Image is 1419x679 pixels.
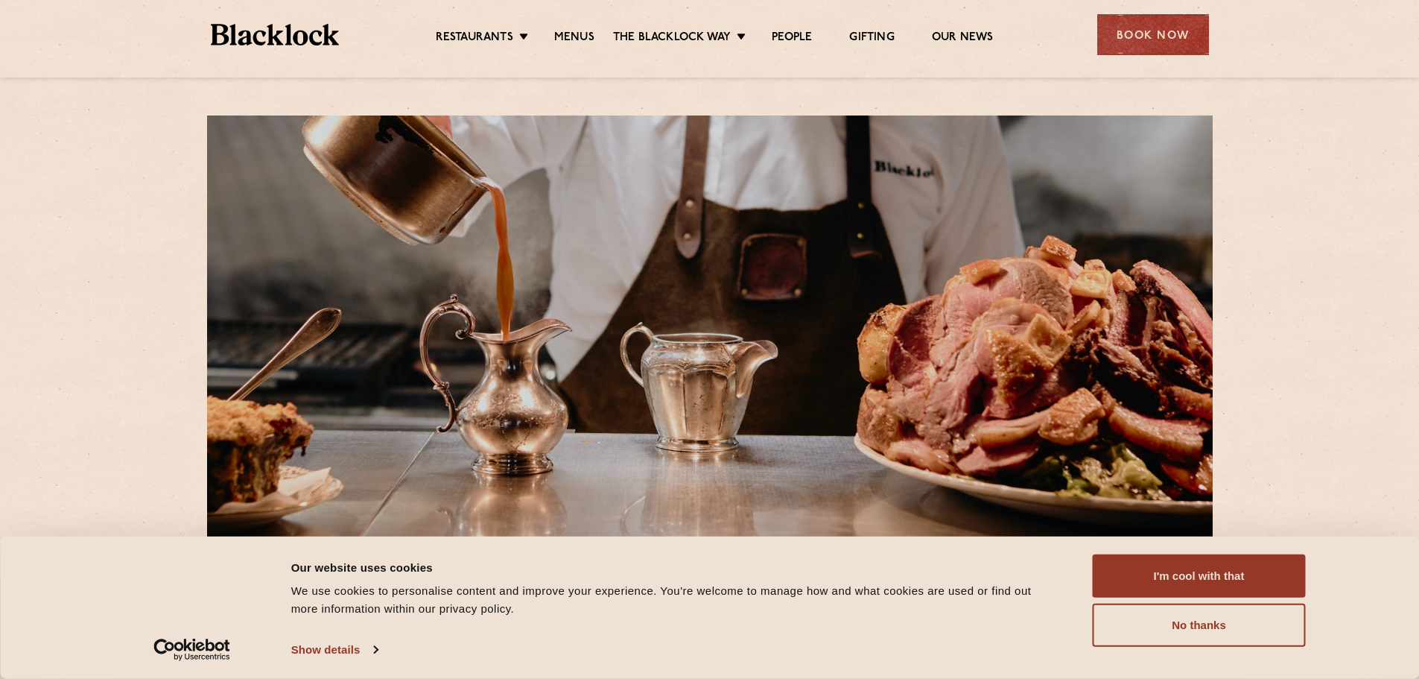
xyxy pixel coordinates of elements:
[127,639,257,661] a: Usercentrics Cookiebot - opens in a new window
[554,31,594,47] a: Menus
[1097,14,1209,55] div: Book Now
[436,31,513,47] a: Restaurants
[849,31,894,47] a: Gifting
[291,582,1059,618] div: We use cookies to personalise content and improve your experience. You're welcome to manage how a...
[772,31,812,47] a: People
[211,24,340,45] img: BL_Textured_Logo-footer-cropped.svg
[291,639,378,661] a: Show details
[291,558,1059,576] div: Our website uses cookies
[932,31,994,47] a: Our News
[613,31,731,47] a: The Blacklock Way
[1093,604,1306,647] button: No thanks
[1093,555,1306,598] button: I'm cool with that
